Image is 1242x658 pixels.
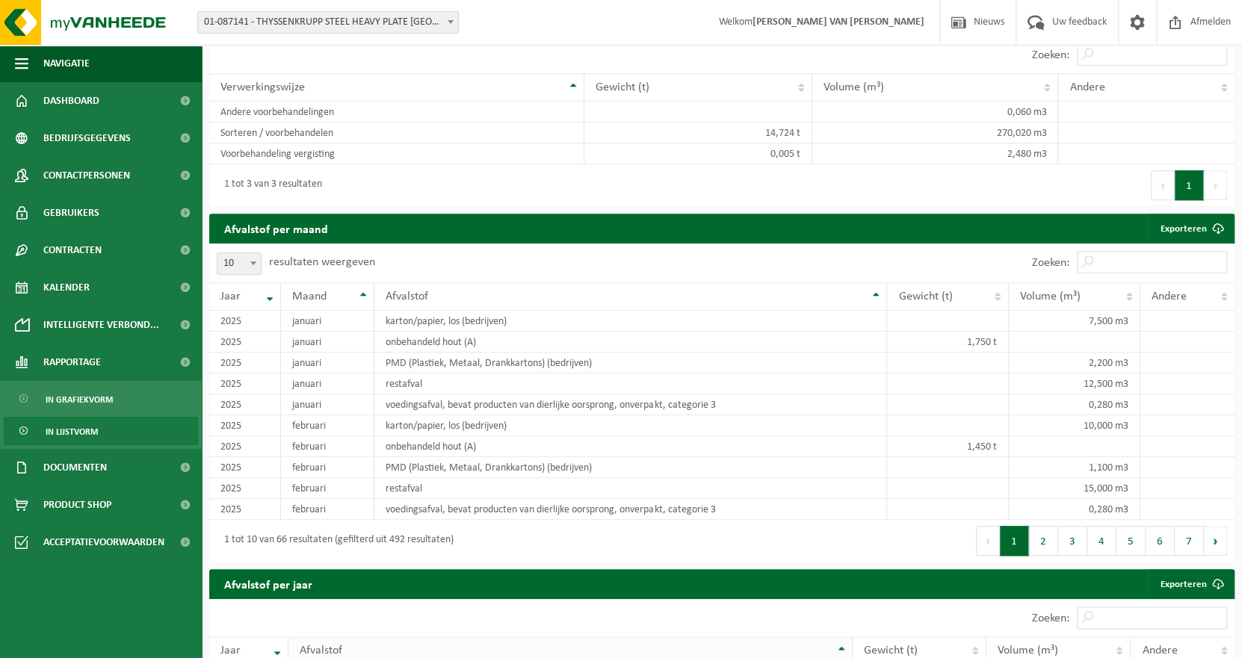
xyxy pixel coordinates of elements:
[209,569,327,598] h2: Afvalstof per jaar
[197,11,459,34] span: 01-087141 - THYSSENKRUPP STEEL HEAVY PLATE ANTWERP NV - ANTWERPEN
[209,394,281,415] td: 2025
[998,645,1058,657] span: Volume (m³)
[281,394,374,415] td: januari
[374,394,887,415] td: voedingsafval, bevat producten van dierlijke oorsprong, onverpakt, categorie 3
[374,415,887,436] td: karton/papier, los (bedrijven)
[1009,415,1140,436] td: 10,000 m3
[43,232,102,269] span: Contracten
[209,353,281,373] td: 2025
[887,436,1009,457] td: 1,450 t
[1142,645,1177,657] span: Andere
[812,122,1058,143] td: 270,020 m3
[43,306,159,344] span: Intelligente verbond...
[1204,170,1227,200] button: Next
[220,81,305,93] span: Verwerkingswijze
[1149,569,1233,599] a: Exporteren
[209,143,584,164] td: Voorbehandeling vergisting
[1009,499,1140,520] td: 0,280 m3
[1029,526,1058,556] button: 2
[281,499,374,520] td: februari
[596,81,649,93] span: Gewicht (t)
[374,311,887,332] td: karton/papier, los (bedrijven)
[976,526,1000,556] button: Previous
[209,332,281,353] td: 2025
[46,418,98,446] span: In lijstvorm
[209,311,281,332] td: 2025
[43,82,99,120] span: Dashboard
[898,291,952,302] span: Gewicht (t)
[43,120,131,157] span: Bedrijfsgegevens
[209,457,281,478] td: 2025
[1032,612,1069,624] label: Zoeken:
[4,385,198,413] a: In grafiekvorm
[584,122,812,143] td: 14,724 t
[1032,257,1069,269] label: Zoeken:
[1009,373,1140,394] td: 12,500 m3
[1009,394,1140,415] td: 0,280 m3
[269,256,375,268] label: resultaten weergeven
[43,194,99,232] span: Gebruikers
[374,373,887,394] td: restafval
[281,415,374,436] td: februari
[1009,478,1140,499] td: 15,000 m3
[374,436,887,457] td: onbehandeld hout (A)
[220,291,241,302] span: Jaar
[1032,49,1069,61] label: Zoeken:
[209,415,281,436] td: 2025
[864,645,918,657] span: Gewicht (t)
[281,436,374,457] td: februari
[281,457,374,478] td: februari
[209,373,281,394] td: 2025
[281,353,374,373] td: januari
[43,449,107,486] span: Documenten
[198,12,458,33] span: 01-087141 - THYSSENKRUPP STEEL HEAVY PLATE ANTWERP NV - ANTWERPEN
[217,527,454,554] div: 1 tot 10 van 66 resultaten (gefilterd uit 492 resultaten)
[812,143,1058,164] td: 2,480 m3
[386,291,428,302] span: Afvalstof
[753,16,924,28] strong: [PERSON_NAME] VAN [PERSON_NAME]
[1149,214,1233,243] a: Exporteren
[209,122,584,143] td: Sorteren / voorbehandelen
[43,157,130,194] span: Contactpersonen
[374,332,887,353] td: onbehandeld hout (A)
[1204,526,1227,556] button: Next
[209,102,584,122] td: Andere voorbehandelingen
[1000,526,1029,556] button: 1
[1087,526,1116,556] button: 4
[1009,457,1140,478] td: 1,100 m3
[217,172,322,199] div: 1 tot 3 van 3 resultaten
[43,486,111,524] span: Product Shop
[46,385,113,414] span: In grafiekvorm
[1069,81,1104,93] span: Andere
[281,478,374,499] td: februari
[43,344,101,381] span: Rapportage
[1020,291,1081,302] span: Volume (m³)
[4,417,198,445] a: In lijstvorm
[1175,526,1204,556] button: 7
[217,253,261,274] span: 10
[209,214,343,243] h2: Afvalstof per maand
[292,291,327,302] span: Maand
[1152,291,1187,302] span: Andere
[281,311,374,332] td: januari
[209,499,281,520] td: 2025
[374,457,887,478] td: PMD (Plastiek, Metaal, Drankkartons) (bedrijven)
[209,478,281,499] td: 2025
[1116,526,1146,556] button: 5
[1058,526,1087,556] button: 3
[887,332,1009,353] td: 1,750 t
[281,332,374,353] td: januari
[824,81,884,93] span: Volume (m³)
[209,436,281,457] td: 2025
[374,499,887,520] td: voedingsafval, bevat producten van dierlijke oorsprong, onverpakt, categorie 3
[584,143,812,164] td: 0,005 t
[300,645,342,657] span: Afvalstof
[43,45,90,82] span: Navigatie
[812,102,1058,122] td: 0,060 m3
[43,524,164,561] span: Acceptatievoorwaarden
[1146,526,1175,556] button: 6
[217,252,262,275] span: 10
[1151,170,1175,200] button: Previous
[1009,311,1140,332] td: 7,500 m3
[374,478,887,499] td: restafval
